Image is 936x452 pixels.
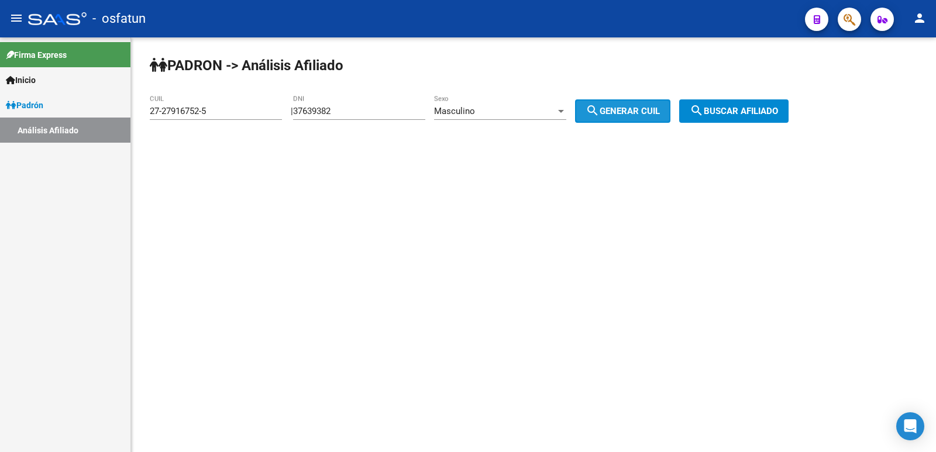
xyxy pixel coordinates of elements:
[679,99,789,123] button: Buscar afiliado
[913,11,927,25] mat-icon: person
[896,412,924,440] div: Open Intercom Messenger
[6,49,67,61] span: Firma Express
[150,57,343,74] strong: PADRON -> Análisis Afiliado
[575,99,670,123] button: Generar CUIL
[690,106,778,116] span: Buscar afiliado
[92,6,146,32] span: - osfatun
[9,11,23,25] mat-icon: menu
[586,103,600,118] mat-icon: search
[6,74,36,87] span: Inicio
[586,106,660,116] span: Generar CUIL
[6,99,43,112] span: Padrón
[690,103,704,118] mat-icon: search
[434,106,475,116] span: Masculino
[291,106,679,116] div: |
